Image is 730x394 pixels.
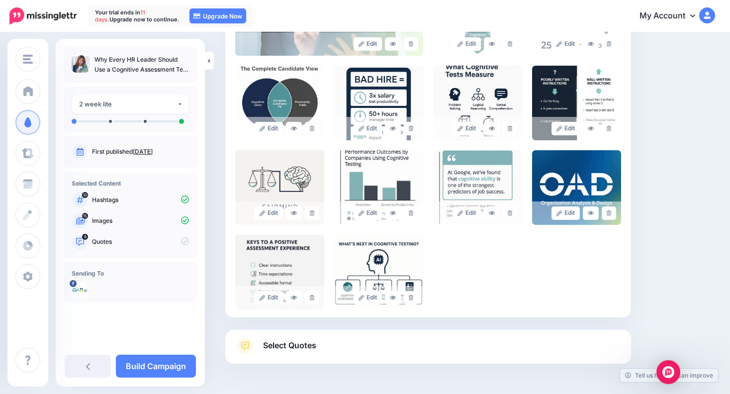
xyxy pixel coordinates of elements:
[235,150,324,225] img: 07028ae187d3c1ef43c1d4bf52a66103_large.jpg
[82,192,88,198] span: 10
[551,206,580,220] a: Edit
[453,122,481,135] a: Edit
[72,270,189,277] h4: Sending To
[72,95,189,114] button: 2 week lite
[453,37,481,51] a: Edit
[92,237,189,246] p: Quotes
[354,37,382,51] a: Edit
[72,180,189,187] h4: Selected Content
[92,196,189,204] p: Hashtags
[334,66,423,140] img: d3daeab29030f389f14c8a59c9fcec15_large.jpg
[189,8,246,23] a: Upgrade Now
[235,338,621,364] a: Select Quotes
[82,213,88,219] span: 15
[620,369,718,382] a: Tell us how we can improve
[82,234,88,240] span: 9
[354,291,382,304] a: Edit
[551,122,580,135] a: Edit
[235,66,324,140] img: e75142326fe69d5506513c717e9c9dd1_large.jpg
[255,206,283,220] a: Edit
[354,122,382,135] a: Edit
[433,66,522,140] img: 03d39017c99371913e3b70ba708c6194_large.jpg
[23,55,33,64] img: menu.png
[79,98,177,110] div: 2 week lite
[72,55,90,73] img: d7a2d9f308ce7933578e3271bce37588_thumb.jpg
[255,122,283,135] a: Edit
[72,282,88,298] img: 524992185_122116300544933519_3322338406911823399_n-bsa154935.jpg
[92,147,189,156] p: First published
[532,66,621,140] img: 4022445fcf31c750ef16bb18c3fa4870_large.jpg
[255,291,283,304] a: Edit
[656,360,680,384] div: Open Intercom Messenger
[630,4,715,28] a: My Account
[453,206,481,220] a: Edit
[551,37,580,51] a: Edit
[433,150,522,225] img: bfee58f09335c299de4bca6440f25c80_large.jpg
[94,55,189,75] p: Why Every HR Leader Should Use a Cognitive Assessment Test for Employment
[235,235,324,309] img: 13165e641ecbff710314cc4cbd646e51_large.jpg
[9,7,77,24] img: Missinglettr
[334,235,423,309] img: 3eead656c9b370fd40dcd71aa16776a7_large.jpg
[95,9,145,23] span: 11 days.
[133,148,153,155] a: [DATE]
[92,216,189,225] p: Images
[263,339,316,352] span: Select Quotes
[334,150,423,225] img: 5d37b4da80d231890636ca047436053d_large.jpg
[354,206,382,220] a: Edit
[95,9,180,23] p: Your trial ends in Upgrade now to continue.
[532,150,621,225] img: 906aafde81d6676e9234b24f19a615a2_large.jpg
